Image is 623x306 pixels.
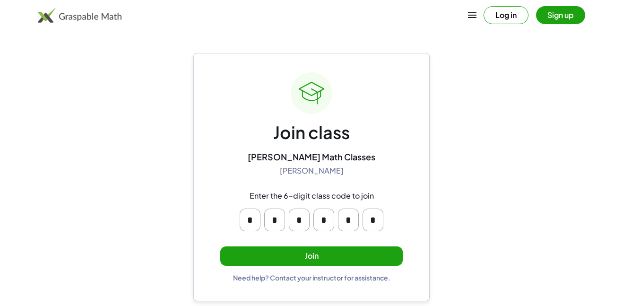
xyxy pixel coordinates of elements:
[338,209,359,231] input: Please enter OTP character 5
[484,6,528,24] button: Log in
[363,209,383,231] input: Please enter OTP character 6
[280,166,344,176] div: [PERSON_NAME]
[289,209,310,231] input: Please enter OTP character 3
[248,151,375,162] div: [PERSON_NAME] Math Classes
[273,122,350,144] div: Join class
[264,209,285,231] input: Please enter OTP character 2
[233,273,390,282] div: Need help? Contact your instructor for assistance.
[250,191,374,201] div: Enter the 6-digit class code to join
[240,209,260,231] input: Please enter OTP character 1
[313,209,334,231] input: Please enter OTP character 4
[536,6,585,24] button: Sign up
[220,246,403,266] button: Join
